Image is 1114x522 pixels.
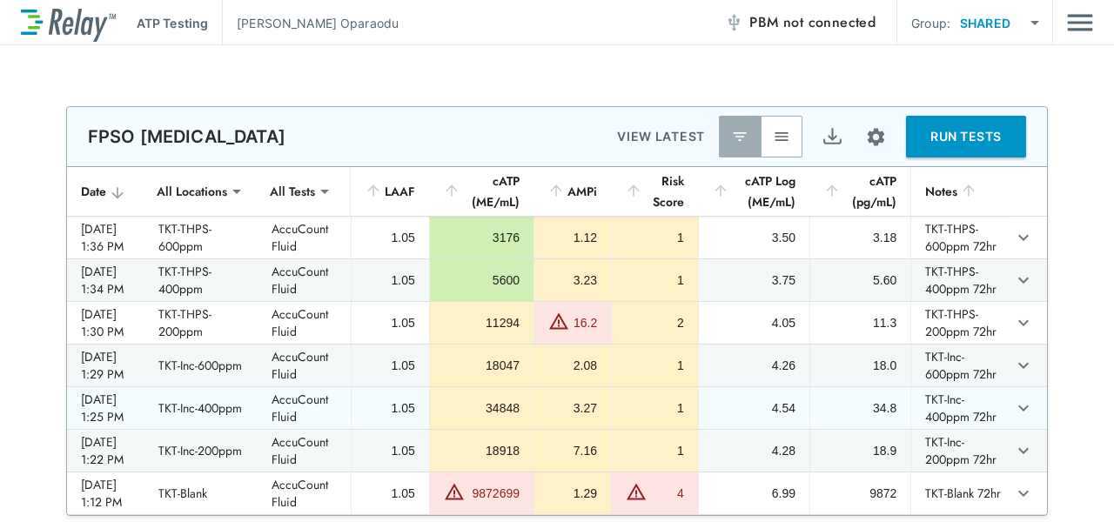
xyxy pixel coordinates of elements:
[617,126,705,147] p: VIEW LATEST
[713,229,795,246] div: 3.50
[1067,6,1093,39] img: Drawer Icon
[548,442,597,459] div: 7.16
[21,4,116,42] img: LuminUltra Relay
[258,472,351,514] td: AccuCount Fluid
[1009,393,1038,423] button: expand row
[258,174,327,209] div: All Tests
[258,259,351,301] td: AccuCount Fluid
[548,311,569,331] img: Warning
[258,430,351,472] td: AccuCount Fluid
[1009,478,1038,508] button: expand row
[822,126,843,148] img: Export Icon
[469,485,520,502] div: 9872699
[81,433,131,468] div: [DATE] 1:22 PM
[626,481,647,502] img: Warning
[444,314,520,331] div: 11294
[1009,308,1038,338] button: expand row
[1009,436,1038,465] button: expand row
[824,357,896,374] div: 18.0
[910,387,1009,429] td: TKT-Inc-400ppm 72hr
[731,128,748,145] img: Latest
[713,399,795,417] div: 4.54
[81,348,131,383] div: [DATE] 1:29 PM
[144,302,258,344] td: TKT-THPS-200ppm
[712,171,795,212] div: cATP Log (ME/mL)
[911,14,950,32] p: Group:
[144,387,258,429] td: TKT-Inc-400ppm
[258,345,351,386] td: AccuCount Fluid
[574,314,597,331] div: 16.2
[548,271,597,289] div: 3.23
[548,485,597,502] div: 1.29
[365,181,415,202] div: LAAF
[626,314,684,331] div: 2
[144,430,258,472] td: TKT-Inc-200ppm
[910,302,1009,344] td: TKT-THPS-200ppm 72hr
[824,399,896,417] div: 34.8
[81,476,131,511] div: [DATE] 1:12 PM
[144,174,239,209] div: All Locations
[444,442,520,459] div: 18918
[773,128,790,145] img: View All
[910,345,1009,386] td: TKT-Inc-600ppm 72hr
[444,229,520,246] div: 3176
[81,220,131,255] div: [DATE] 1:36 PM
[144,345,258,386] td: TKT-Inc-600ppm
[81,391,131,425] div: [DATE] 1:25 PM
[67,167,144,217] th: Date
[824,442,896,459] div: 18.9
[237,14,399,32] p: [PERSON_NAME] Oparaodu
[625,171,684,212] div: Risk Score
[444,271,520,289] div: 5600
[713,357,795,374] div: 4.26
[749,10,876,35] span: PBM
[626,442,684,459] div: 1
[626,271,684,289] div: 1
[783,12,876,32] span: not connected
[258,217,351,258] td: AccuCount Fluid
[626,357,684,374] div: 1
[258,387,351,429] td: AccuCount Fluid
[366,314,415,331] div: 1.05
[910,259,1009,301] td: TKT-THPS-400ppm 72hr
[713,485,795,502] div: 6.99
[443,171,520,212] div: cATP (ME/mL)
[713,271,795,289] div: 3.75
[258,302,351,344] td: AccuCount Fluid
[651,485,684,502] div: 4
[910,472,1009,514] td: TKT-Blank 72hr
[865,126,887,148] img: Settings Icon
[1009,265,1038,295] button: expand row
[906,116,1026,157] button: RUN TESTS
[144,259,258,301] td: TKT-THPS-400ppm
[366,271,415,289] div: 1.05
[725,14,742,31] img: Offline Icon
[626,399,684,417] div: 1
[548,399,597,417] div: 3.27
[824,314,896,331] div: 11.3
[81,263,131,298] div: [DATE] 1:34 PM
[548,357,597,374] div: 2.08
[366,442,415,459] div: 1.05
[1067,6,1093,39] button: Main menu
[1009,223,1038,252] button: expand row
[444,399,520,417] div: 34848
[547,181,597,202] div: AMPi
[910,430,1009,472] td: TKT-Inc-200ppm 72hr
[548,229,597,246] div: 1.12
[718,5,882,40] button: PBM not connected
[853,114,899,160] button: Site setup
[444,357,520,374] div: 18047
[144,472,258,514] td: TKT-Blank
[1009,351,1038,380] button: expand row
[824,271,896,289] div: 5.60
[444,481,465,502] img: Warning
[366,399,415,417] div: 1.05
[713,314,795,331] div: 4.05
[137,14,208,32] p: ATP Testing
[811,116,853,157] button: Export
[67,167,1047,515] table: sticky table
[366,357,415,374] div: 1.05
[824,485,896,502] div: 9872
[366,229,415,246] div: 1.05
